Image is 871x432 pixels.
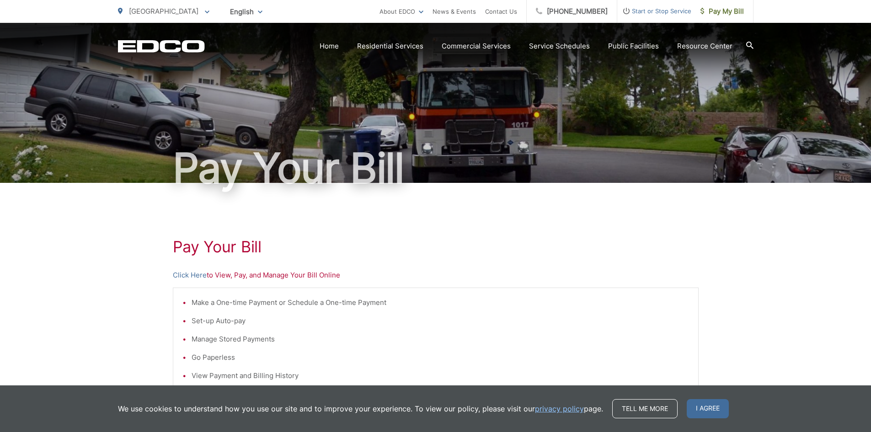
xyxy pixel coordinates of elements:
[529,41,590,52] a: Service Schedules
[442,41,511,52] a: Commercial Services
[700,6,744,17] span: Pay My Bill
[173,270,207,281] a: Click Here
[320,41,339,52] a: Home
[192,315,689,326] li: Set-up Auto-pay
[223,4,269,20] span: English
[118,145,753,191] h1: Pay Your Bill
[535,403,584,414] a: privacy policy
[192,334,689,345] li: Manage Stored Payments
[192,297,689,308] li: Make a One-time Payment or Schedule a One-time Payment
[612,399,678,418] a: Tell me more
[129,7,198,16] span: [GEOGRAPHIC_DATA]
[173,270,699,281] p: to View, Pay, and Manage Your Bill Online
[357,41,423,52] a: Residential Services
[192,370,689,381] li: View Payment and Billing History
[608,41,659,52] a: Public Facilities
[687,399,729,418] span: I agree
[379,6,423,17] a: About EDCO
[173,238,699,256] h1: Pay Your Bill
[677,41,732,52] a: Resource Center
[485,6,517,17] a: Contact Us
[118,403,603,414] p: We use cookies to understand how you use our site and to improve your experience. To view our pol...
[192,352,689,363] li: Go Paperless
[118,40,205,53] a: EDCD logo. Return to the homepage.
[433,6,476,17] a: News & Events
